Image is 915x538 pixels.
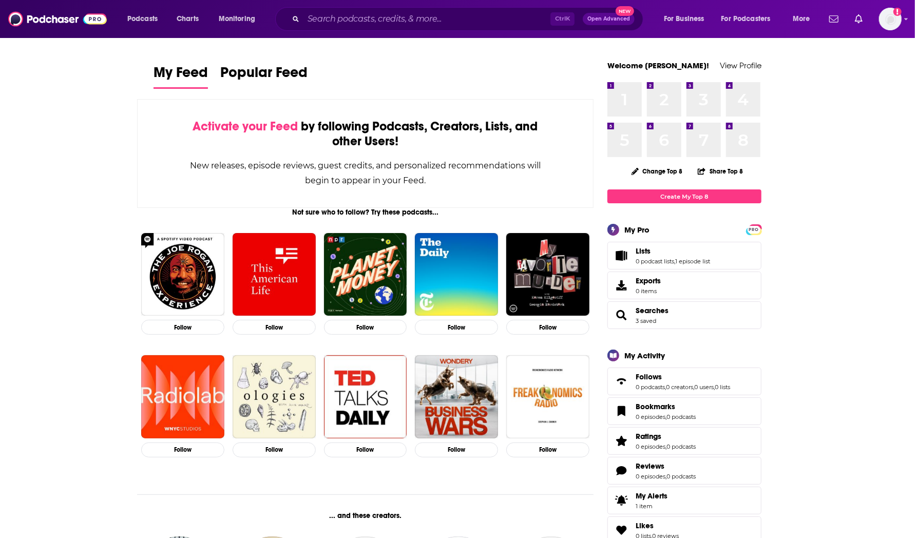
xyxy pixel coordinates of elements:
[141,443,224,457] button: Follow
[611,248,632,263] a: Lists
[636,246,710,256] a: Lists
[636,462,696,471] a: Reviews
[624,225,650,235] div: My Pro
[851,10,867,28] a: Show notifications dropdown
[636,443,665,450] a: 0 episodes
[141,233,224,316] img: The Joe Rogan Experience
[636,258,674,265] a: 0 podcast lists
[127,12,158,26] span: Podcasts
[665,443,666,450] span: ,
[607,397,761,425] span: Bookmarks
[550,12,575,26] span: Ctrl K
[303,11,550,27] input: Search podcasts, credits, & more...
[506,233,589,316] img: My Favorite Murder with Karen Kilgariff and Georgia Hardstark
[636,276,661,285] span: Exports
[607,487,761,514] a: My Alerts
[748,226,760,234] span: PRO
[587,16,630,22] span: Open Advanced
[636,491,668,501] span: My Alerts
[506,355,589,438] img: Freakonomics Radio
[793,12,810,26] span: More
[607,368,761,395] span: Follows
[611,308,632,322] a: Searches
[636,383,665,391] a: 0 podcasts
[141,355,224,438] img: Radiolab
[636,246,651,256] span: Lists
[825,10,843,28] a: Show notifications dropdown
[611,374,632,389] a: Follows
[636,402,675,411] span: Bookmarks
[636,413,665,420] a: 0 episodes
[285,7,653,31] div: Search podcasts, credits, & more...
[506,320,589,335] button: Follow
[189,158,542,188] div: New releases, episode reviews, guest credits, and personalized recommendations will begin to appe...
[748,225,760,233] a: PRO
[8,9,107,29] img: Podchaser - Follow, Share and Rate Podcasts
[636,372,662,381] span: Follows
[666,383,693,391] a: 0 creators
[607,427,761,455] span: Ratings
[415,443,498,457] button: Follow
[694,383,714,391] a: 0 users
[607,272,761,299] a: Exports
[611,434,632,448] a: Ratings
[666,413,696,420] a: 0 podcasts
[233,233,316,316] img: This American Life
[324,355,407,438] img: TED Talks Daily
[636,521,679,530] a: Likes
[415,233,498,316] img: The Daily
[720,61,761,70] a: View Profile
[715,383,730,391] a: 0 lists
[611,278,632,293] span: Exports
[154,64,208,89] a: My Feed
[693,383,694,391] span: ,
[657,11,717,27] button: open menu
[666,443,696,450] a: 0 podcasts
[611,464,632,478] a: Reviews
[666,473,696,480] a: 0 podcasts
[415,355,498,438] img: Business Wars
[879,8,902,30] img: User Profile
[664,12,704,26] span: For Business
[212,11,269,27] button: open menu
[636,432,696,441] a: Ratings
[415,320,498,335] button: Follow
[636,473,665,480] a: 0 episodes
[607,189,761,203] a: Create My Top 8
[624,351,665,360] div: My Activity
[506,443,589,457] button: Follow
[636,462,664,471] span: Reviews
[893,8,902,16] svg: Add a profile image
[675,258,710,265] a: 1 episode list
[120,11,171,27] button: open menu
[233,355,316,438] img: Ologies with Alie Ward
[137,208,594,217] div: Not sure who to follow? Try these podcasts...
[141,320,224,335] button: Follow
[636,372,730,381] a: Follows
[786,11,823,27] button: open menu
[193,119,298,134] span: Activate your Feed
[611,493,632,508] span: My Alerts
[636,402,696,411] a: Bookmarks
[611,523,632,537] a: Likes
[607,61,709,70] a: Welcome [PERSON_NAME]!
[324,233,407,316] img: Planet Money
[607,457,761,485] span: Reviews
[607,242,761,270] span: Lists
[665,473,666,480] span: ,
[611,404,632,418] a: Bookmarks
[636,306,669,315] span: Searches
[583,13,635,25] button: Open AdvancedNew
[721,12,771,26] span: For Podcasters
[177,12,199,26] span: Charts
[154,64,208,87] span: My Feed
